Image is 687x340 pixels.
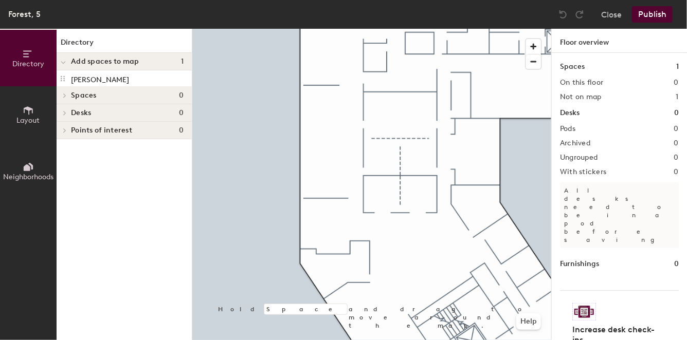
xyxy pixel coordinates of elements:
div: Forest, 5 [8,8,41,21]
p: All desks need to be in a pod before saving [560,182,679,248]
h2: 1 [676,93,679,101]
span: 0 [179,109,184,117]
h2: Not on map [560,93,602,101]
img: Redo [574,9,585,20]
span: Layout [17,116,40,125]
h1: 0 [674,258,679,270]
span: Desks [71,109,91,117]
span: Neighborhoods [3,173,53,181]
h2: 0 [674,125,679,133]
img: Undo [558,9,568,20]
h2: Archived [560,139,590,147]
span: Points of interest [71,126,132,135]
h1: Spaces [560,61,585,72]
span: 0 [179,91,184,100]
img: Sticker logo [572,303,596,320]
h2: On this floor [560,79,604,87]
h1: 1 [676,61,679,72]
h2: 0 [674,168,679,176]
h1: Furnishings [560,258,599,270]
span: 1 [181,58,184,66]
h2: 0 [674,79,679,87]
h2: 0 [674,154,679,162]
h2: 0 [674,139,679,147]
button: Publish [632,6,673,23]
h2: Ungrouped [560,154,598,162]
span: Spaces [71,91,97,100]
span: Directory [12,60,44,68]
p: [PERSON_NAME] [71,72,129,84]
h2: With stickers [560,168,607,176]
button: Close [601,6,622,23]
span: Add spaces to map [71,58,139,66]
h1: 0 [674,107,679,119]
button: Help [516,313,541,330]
h1: Floor overview [552,29,687,53]
h1: Directory [57,37,192,53]
h1: Desks [560,107,580,119]
h2: Pods [560,125,575,133]
span: 0 [179,126,184,135]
